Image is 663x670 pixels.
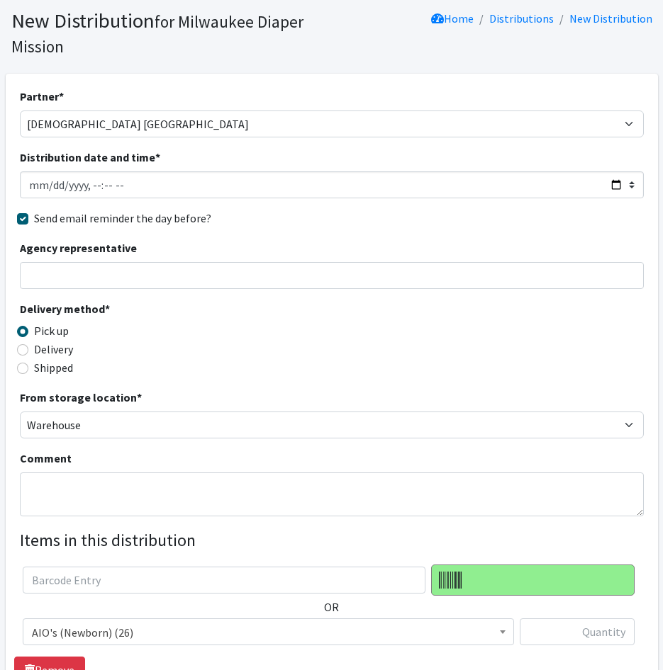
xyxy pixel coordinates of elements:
legend: Delivery method [20,300,176,322]
h1: New Distribution [11,8,327,57]
label: Partner [20,88,64,105]
abbr: required [137,390,142,404]
abbr: required [105,302,110,316]
legend: Items in this distribution [20,528,644,553]
label: OR [324,598,339,615]
label: Delivery [34,341,73,358]
span: AIO's (Newborn) (26) [23,618,514,645]
abbr: required [59,89,64,103]
small: for Milwaukee Diaper Mission [11,11,303,57]
label: From storage location [20,389,142,406]
label: Distribution date and time [20,149,160,166]
label: Comment [20,450,72,467]
label: Agency representative [20,239,137,256]
a: Distributions [489,11,554,25]
input: Barcode Entry [23,567,425,594]
span: AIO's (Newborn) (26) [32,623,505,642]
label: Pick up [34,322,69,339]
a: New Distribution [569,11,652,25]
label: Shipped [34,359,73,376]
input: Quantity [520,618,635,645]
abbr: required [155,150,160,164]
a: Home [431,11,474,25]
label: Send email reminder the day before? [34,210,211,227]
